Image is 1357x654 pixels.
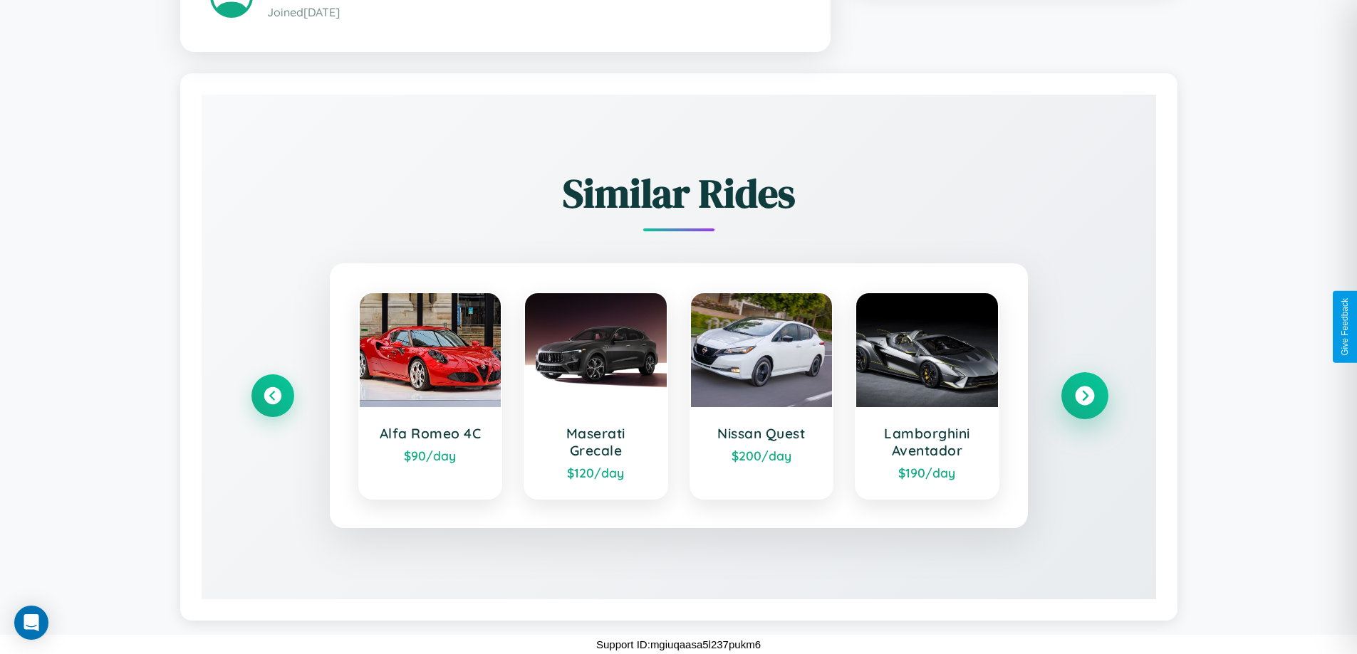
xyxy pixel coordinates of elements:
[374,448,487,463] div: $ 90 /day
[251,166,1106,221] h2: Similar Rides
[855,292,999,500] a: Lamborghini Aventador$190/day
[870,465,984,480] div: $ 190 /day
[524,292,668,500] a: Maserati Grecale$120/day
[705,425,818,442] h3: Nissan Quest
[358,292,503,500] a: Alfa Romeo 4C$90/day
[596,635,761,654] p: Support ID: mgiuqaasa5l237pukm6
[539,425,652,459] h3: Maserati Grecale
[539,465,652,480] div: $ 120 /day
[705,448,818,463] div: $ 200 /day
[267,2,801,23] p: Joined [DATE]
[1340,298,1350,356] div: Give Feedback
[690,292,834,500] a: Nissan Quest$200/day
[14,606,48,640] div: Open Intercom Messenger
[374,425,487,442] h3: Alfa Romeo 4C
[870,425,984,459] h3: Lamborghini Aventador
